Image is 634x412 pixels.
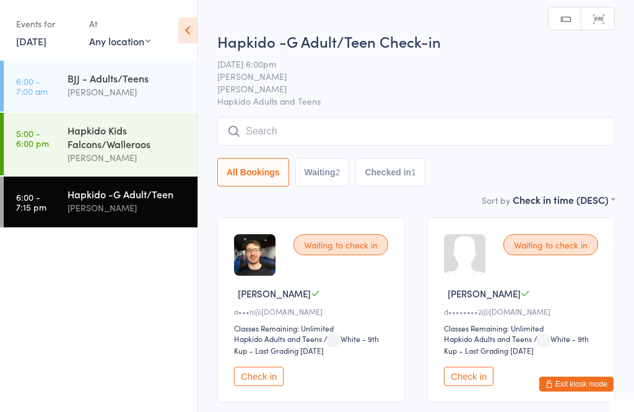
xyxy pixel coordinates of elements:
[217,158,289,186] button: All Bookings
[234,367,284,386] button: Check in
[4,61,198,112] a: 6:00 -7:00 amBJJ - Adults/Teens[PERSON_NAME]
[67,201,187,215] div: [PERSON_NAME]
[89,14,150,34] div: At
[234,306,392,317] div: a•••n@[DOMAIN_NAME]
[4,113,198,175] a: 5:00 -6:00 pmHapkido Kids Falcons/Walleroos[PERSON_NAME]
[513,193,615,206] div: Check in time (DESC)
[67,123,187,151] div: Hapkido Kids Falcons/Walleroos
[293,234,388,255] div: Waiting to check in
[217,82,596,95] span: [PERSON_NAME]
[217,117,615,146] input: Search
[217,70,596,82] span: [PERSON_NAME]
[238,287,311,300] span: [PERSON_NAME]
[295,158,350,186] button: Waiting2
[444,333,532,344] div: Hapkido Adults and Teens
[444,306,602,317] div: d••••••••2@[DOMAIN_NAME]
[16,34,46,48] a: [DATE]
[89,34,150,48] div: Any location
[217,58,596,70] span: [DATE] 6:00pm
[503,234,598,255] div: Waiting to check in
[16,128,49,148] time: 5:00 - 6:00 pm
[217,95,615,107] span: Hapkido Adults and Teens
[355,158,425,186] button: Checked in1
[234,323,392,333] div: Classes Remaining: Unlimited
[16,14,77,34] div: Events for
[67,187,187,201] div: Hapkido -G Adult/Teen
[4,177,198,227] a: 6:00 -7:15 pmHapkido -G Adult/Teen[PERSON_NAME]
[234,333,322,344] div: Hapkido Adults and Teens
[539,377,614,392] button: Exit kiosk mode
[67,151,187,165] div: [PERSON_NAME]
[67,85,187,99] div: [PERSON_NAME]
[448,287,521,300] span: [PERSON_NAME]
[16,192,46,212] time: 6:00 - 7:15 pm
[336,167,341,177] div: 2
[444,323,602,333] div: Classes Remaining: Unlimited
[16,76,48,96] time: 6:00 - 7:00 am
[234,234,276,276] img: image1691794579.png
[67,71,187,85] div: BJJ - Adults/Teens
[217,31,615,51] h2: Hapkido -G Adult/Teen Check-in
[444,367,493,386] button: Check in
[482,194,510,206] label: Sort by
[411,167,416,177] div: 1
